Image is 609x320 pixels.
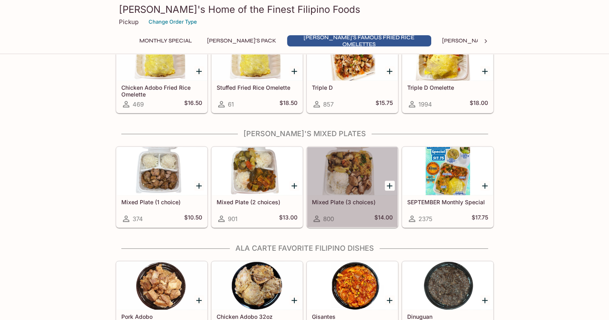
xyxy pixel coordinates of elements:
a: Mixed Plate (2 choices)901$13.00 [211,147,303,227]
a: Triple D857$15.75 [307,32,398,113]
a: Mixed Plate (3 choices)800$14.00 [307,147,398,227]
button: Add Triple D [385,66,395,76]
h5: Chicken Adobo 32oz [217,313,297,320]
button: [PERSON_NAME]'s Pack [203,35,281,46]
button: [PERSON_NAME]'s Famous Fried Rice Omelettes [287,35,431,46]
h5: Triple D Omelette [407,84,488,91]
div: SEPTEMBER Monthly Special [402,147,493,195]
span: 901 [228,215,237,223]
button: Add Mixed Plate (1 choice) [194,181,204,191]
h5: $18.00 [470,99,488,109]
a: Chicken Adobo Fried Rice Omelette469$16.50 [116,32,207,113]
span: 61 [228,101,234,108]
a: Mixed Plate (1 choice)374$10.50 [116,147,207,227]
button: Add Chicken Adobo Fried Rice Omelette [194,66,204,76]
h5: Stuffed Fried Rice Omelette [217,84,297,91]
span: 800 [323,215,334,223]
div: Chicken Adobo Fried Rice Omelette [117,32,207,81]
button: Add Mixed Plate (3 choices) [385,181,395,191]
h5: Chicken Adobo Fried Rice Omelette [121,84,202,97]
button: Add Triple D Omelette [480,66,490,76]
button: Add Gisantes [385,295,395,305]
button: Add Chicken Adobo 32oz [289,295,299,305]
button: Monthly Special [135,35,196,46]
h5: Dinuguan [407,313,488,320]
h5: $14.00 [374,214,393,223]
span: 1994 [418,101,432,108]
h5: $13.00 [279,214,297,223]
a: Stuffed Fried Rice Omelette61$18.50 [211,32,303,113]
h5: Mixed Plate (1 choice) [121,199,202,205]
button: Add SEPTEMBER Monthly Special [480,181,490,191]
button: [PERSON_NAME]'s Mixed Plates [438,35,540,46]
span: 469 [133,101,144,108]
h5: SEPTEMBER Monthly Special [407,199,488,205]
div: Pork Adobo [117,262,207,310]
h5: $15.75 [376,99,393,109]
div: Triple D [307,32,398,81]
h5: Mixed Plate (2 choices) [217,199,297,205]
div: Mixed Plate (3 choices) [307,147,398,195]
div: Mixed Plate (1 choice) [117,147,207,195]
h4: [PERSON_NAME]'s Mixed Plates [116,129,494,138]
span: 857 [323,101,334,108]
button: Add Dinuguan [480,295,490,305]
h5: $10.50 [184,214,202,223]
div: Mixed Plate (2 choices) [212,147,302,195]
div: Gisantes [307,262,398,310]
div: Triple D Omelette [402,32,493,81]
h4: Ala Carte Favorite Filipino Dishes [116,244,494,253]
p: Pickup [119,18,139,26]
a: Triple D Omelette1994$18.00 [402,32,493,113]
h5: $18.50 [279,99,297,109]
span: 2375 [418,215,432,223]
button: Change Order Type [145,16,201,28]
div: Stuffed Fried Rice Omelette [212,32,302,81]
h5: Pork Adobo [121,313,202,320]
h5: $17.75 [472,214,488,223]
button: Add Mixed Plate (2 choices) [289,181,299,191]
div: Dinuguan [402,262,493,310]
div: Chicken Adobo 32oz [212,262,302,310]
span: 374 [133,215,143,223]
h5: $16.50 [184,99,202,109]
button: Add Pork Adobo [194,295,204,305]
a: SEPTEMBER Monthly Special2375$17.75 [402,147,493,227]
h5: Mixed Plate (3 choices) [312,199,393,205]
h5: Gisantes [312,313,393,320]
h5: Triple D [312,84,393,91]
h3: [PERSON_NAME]'s Home of the Finest Filipino Foods [119,3,490,16]
button: Add Stuffed Fried Rice Omelette [289,66,299,76]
